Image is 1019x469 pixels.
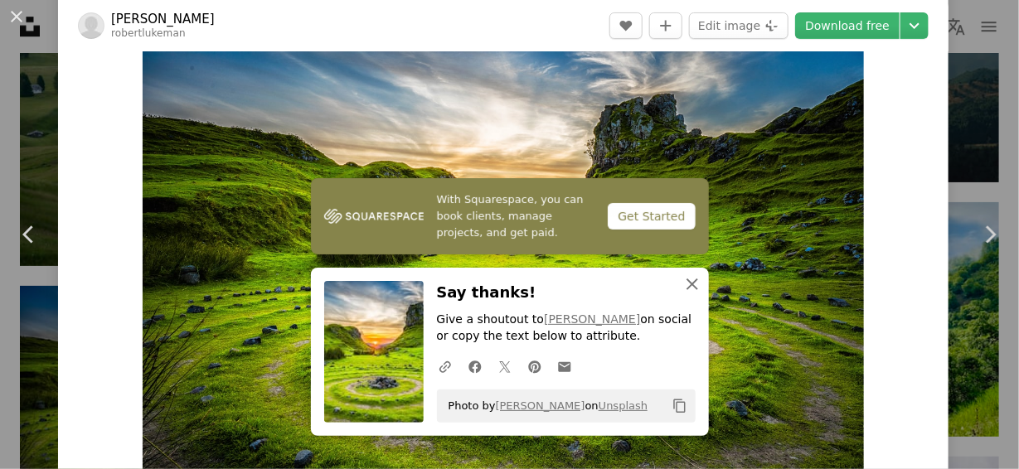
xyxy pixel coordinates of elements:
a: Share over email [550,350,580,383]
img: Go to Robert Lukeman's profile [78,12,104,39]
img: file-1747939142011-51e5cc87e3c9 [324,204,424,229]
h3: Say thanks! [437,281,696,305]
a: Share on Twitter [490,350,520,383]
a: robertlukeman [111,27,186,39]
div: Get Started [608,203,695,230]
p: Give a shoutout to on social or copy the text below to attribute. [437,312,696,345]
a: Download free [795,12,900,39]
button: Like [609,12,643,39]
button: Add to Collection [649,12,682,39]
span: With Squarespace, you can book clients, manage projects, and get paid. [437,191,595,241]
button: Choose download size [900,12,929,39]
button: Edit image [689,12,789,39]
a: Unsplash [599,399,648,412]
a: Next [961,155,1019,314]
a: [PERSON_NAME] [544,312,640,326]
a: With Squarespace, you can book clients, manage projects, and get paid.Get Started [311,178,709,254]
button: Copy to clipboard [666,392,694,420]
a: Share on Pinterest [520,350,550,383]
span: Photo by on [440,393,648,419]
a: [PERSON_NAME] [111,11,215,27]
a: Share on Facebook [460,350,490,383]
a: [PERSON_NAME] [496,399,585,412]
